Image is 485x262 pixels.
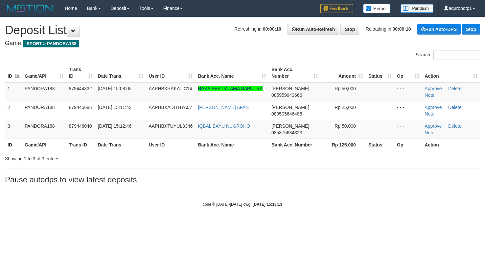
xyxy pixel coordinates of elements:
[394,120,422,139] td: - - -
[271,105,309,110] span: [PERSON_NAME]
[66,64,95,82] th: Trans ID: activate to sort column ascending
[5,3,55,13] img: MOTION_logo.png
[98,105,131,110] span: [DATE] 15:11:42
[198,86,263,91] a: RAKA SEPTIATAMA SAPUTRA
[198,123,250,129] a: IQBAL BAYU NUGROHO
[23,40,79,47] span: ISPORT > PANDORA188
[98,86,131,91] span: [DATE] 15:08:05
[366,26,411,32] span: Reloading in:
[69,86,92,91] span: 879444332
[22,82,66,101] td: PANDORA188
[401,4,433,13] img: panduan.png
[320,4,353,13] img: Feedback.jpg
[95,139,146,151] th: Date Trans.
[288,24,339,35] a: Run Auto-Refresh
[335,105,356,110] span: Rp 25,000
[203,202,282,207] small: code © [DATE]-[DATE] dwg |
[5,82,22,101] td: 1
[198,105,249,110] a: [PERSON_NAME] AFAN
[5,153,197,162] div: Showing 1 to 3 of 3 entries
[66,139,95,151] th: Trans ID
[98,123,131,129] span: [DATE] 15:12:46
[269,64,321,82] th: Bank Acc. Number: activate to sort column ascending
[394,101,422,120] td: - - -
[22,139,66,151] th: Game/API
[5,120,22,139] td: 3
[425,130,434,135] a: Note
[69,123,92,129] span: 879446040
[69,105,92,110] span: 879445685
[425,105,442,110] a: Approve
[146,139,195,151] th: User ID
[425,86,442,91] a: Approve
[462,24,480,35] a: Stop
[5,101,22,120] td: 2
[263,26,281,32] strong: 00:00:10
[22,64,66,82] th: Game/API: activate to sort column ascending
[416,50,480,60] label: Search:
[417,24,461,35] a: Run Auto-DPS
[149,86,192,91] span: AAPHBXRAKATIC14
[394,82,422,101] td: - - -
[271,130,302,135] span: Copy 085375634323 to clipboard
[394,64,422,82] th: Op: activate to sort column ascending
[5,64,22,82] th: ID: activate to sort column descending
[22,101,66,120] td: PANDORA188
[271,123,309,129] span: [PERSON_NAME]
[5,40,480,47] h4: Game:
[149,105,192,110] span: AAPHBXADITHYA07
[95,64,146,82] th: Date Trans.: activate to sort column ascending
[366,139,394,151] th: Status
[422,64,480,82] th: Action: activate to sort column ascending
[269,139,321,151] th: Bank Acc. Number
[5,175,480,184] h3: Pause autodps to view latest deposits
[195,139,269,151] th: Bank Acc. Name
[393,26,411,32] strong: 00:00:10
[321,64,366,82] th: Amount: activate to sort column ascending
[425,111,434,117] a: Note
[22,120,66,139] td: PANDORA188
[5,24,480,37] h1: Deposit List
[195,64,269,82] th: Bank Acc. Name: activate to sort column ascending
[335,123,356,129] span: Rp 50,000
[425,92,434,98] a: Note
[422,139,480,151] th: Action
[335,86,356,91] span: Rp 50,000
[448,123,461,129] a: Delete
[433,50,480,60] input: Search:
[340,24,359,35] a: Stop
[234,26,281,32] span: Refreshing in:
[366,64,394,82] th: Status: activate to sort column ascending
[271,92,302,98] span: Copy 085959943666 to clipboard
[253,202,282,207] strong: [DATE] 15:13:13
[448,105,461,110] a: Delete
[146,64,195,82] th: User ID: activate to sort column ascending
[394,139,422,151] th: Op
[271,111,302,117] span: Copy 089505646485 to clipboard
[425,123,442,129] a: Approve
[5,139,22,151] th: ID
[271,86,309,91] span: [PERSON_NAME]
[448,86,461,91] a: Delete
[363,4,391,13] img: Button%20Memo.svg
[321,139,366,151] th: Rp 125.000
[149,123,193,129] span: AAPHBXTUYUL3346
